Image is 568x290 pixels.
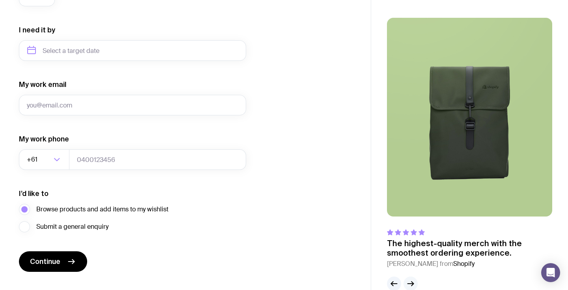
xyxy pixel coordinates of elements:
[19,189,49,198] label: I’d like to
[27,149,39,170] span: +61
[387,239,552,258] p: The highest-quality merch with the smoothest ordering experience.
[19,25,55,35] label: I need it by
[453,260,475,268] span: Shopify
[19,134,69,144] label: My work phone
[69,149,246,170] input: 0400123456
[36,205,168,214] span: Browse products and add items to my wishlist
[19,40,246,61] input: Select a target date
[19,149,69,170] div: Search for option
[30,257,60,266] span: Continue
[19,95,246,115] input: you@email.com
[36,222,108,232] span: Submit a general enquiry
[19,80,66,89] label: My work email
[387,259,552,269] cite: [PERSON_NAME] from
[541,263,560,282] div: Open Intercom Messenger
[39,149,51,170] input: Search for option
[19,251,87,272] button: Continue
